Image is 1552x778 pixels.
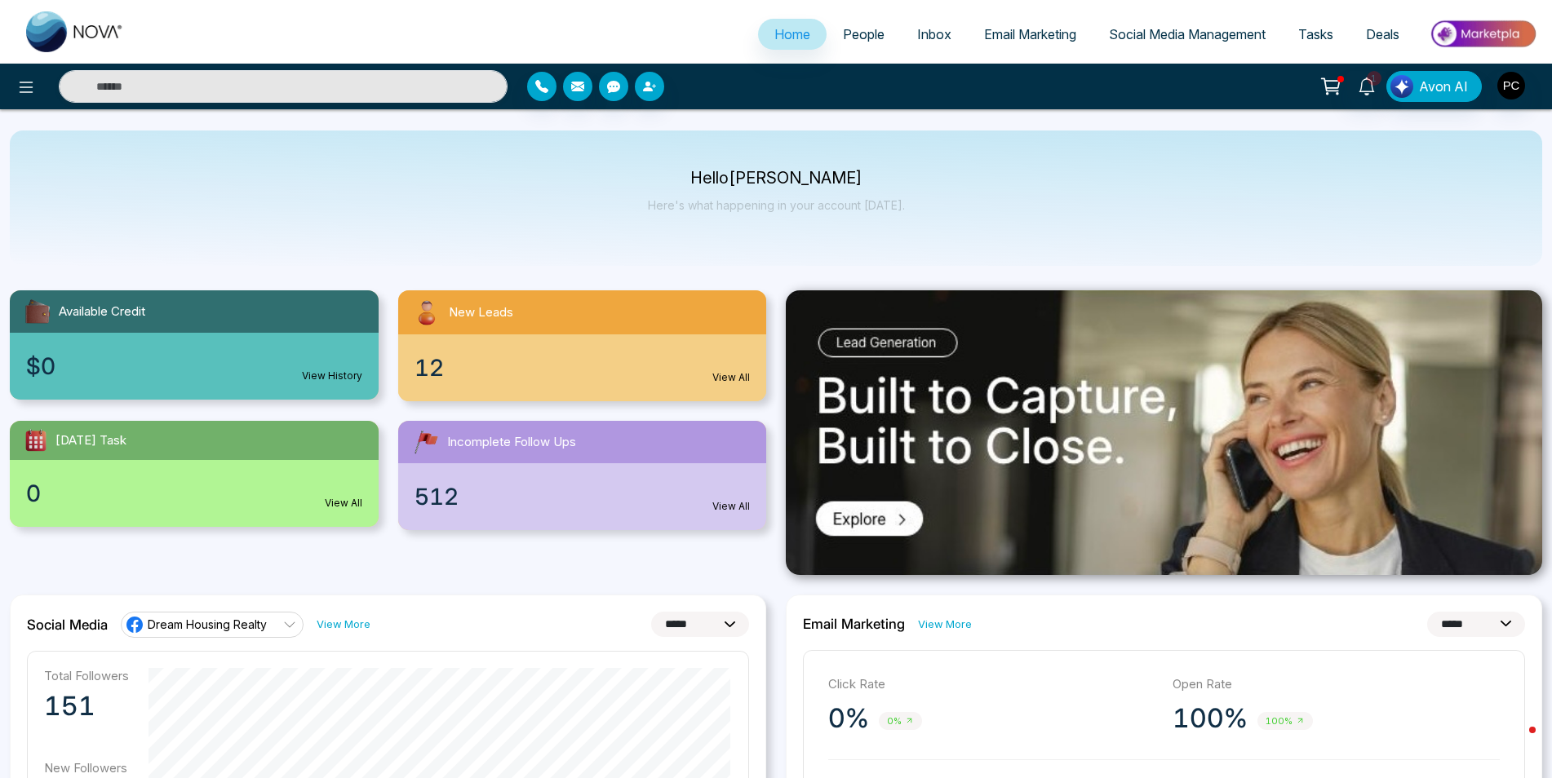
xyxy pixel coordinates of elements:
span: Avon AI [1419,77,1468,96]
iframe: Intercom live chat [1497,723,1536,762]
p: Total Followers [44,668,129,683]
span: New Leads [449,303,513,322]
span: [DATE] Task [55,431,126,450]
span: Incomplete Follow Ups [447,433,576,452]
span: Available Credit [59,303,145,321]
img: Lead Flow [1390,75,1413,98]
a: 1 [1347,71,1386,99]
span: Inbox [917,26,951,42]
span: Email Marketing [984,26,1076,42]
a: View All [712,499,750,514]
h2: Email Marketing [803,616,905,632]
a: View More [918,617,972,632]
p: Click Rate [828,675,1156,694]
img: todayTask.svg [23,427,49,453]
span: 1 [1367,71,1381,86]
img: Market-place.gif [1424,15,1542,52]
p: 151 [44,690,129,723]
a: View All [325,496,362,511]
p: Here's what happening in your account [DATE]. [648,198,905,212]
a: Inbox [901,19,968,50]
p: New Followers [44,760,129,776]
a: Incomplete Follow Ups512View All [388,421,777,530]
span: 100% [1257,712,1313,731]
a: Deals [1350,19,1416,50]
img: availableCredit.svg [23,297,52,326]
span: 0 [26,476,41,511]
a: Tasks [1282,19,1350,50]
p: Open Rate [1173,675,1501,694]
a: Social Media Management [1093,19,1282,50]
span: People [843,26,885,42]
img: Nova CRM Logo [26,11,124,52]
a: Email Marketing [968,19,1093,50]
img: followUps.svg [411,427,441,457]
span: Tasks [1298,26,1333,42]
img: User Avatar [1497,72,1525,99]
a: Home [758,19,827,50]
p: Hello [PERSON_NAME] [648,171,905,185]
a: View All [712,370,750,385]
img: . [786,290,1542,575]
p: 100% [1173,702,1248,735]
a: View More [317,617,370,632]
h2: Social Media [27,617,108,633]
a: View History [302,369,362,383]
span: $0 [26,349,55,383]
a: New Leads12View All [388,290,777,401]
p: 0% [828,702,869,735]
span: 0% [879,712,922,731]
span: 512 [415,480,459,514]
button: Avon AI [1386,71,1482,102]
span: 12 [415,351,444,385]
span: Home [774,26,810,42]
a: People [827,19,901,50]
span: Dream Housing Realty [148,617,267,632]
img: newLeads.svg [411,297,442,328]
span: Deals [1366,26,1399,42]
span: Social Media Management [1109,26,1266,42]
